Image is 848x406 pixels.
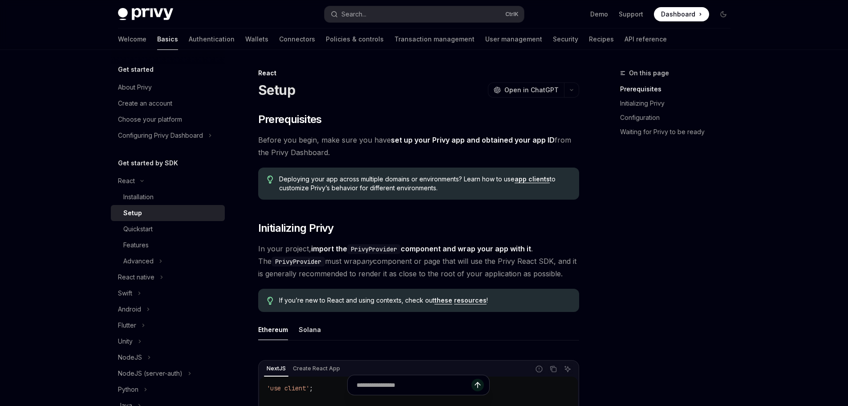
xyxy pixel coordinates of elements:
[553,29,578,50] a: Security
[290,363,343,374] div: Create React App
[111,317,225,333] button: Toggle Flutter section
[118,29,146,50] a: Welcome
[279,175,570,193] span: Deploying your app across multiple domains or environments? Learn how to use to customize Privy’s...
[454,296,487,304] a: resources
[111,173,225,189] button: Toggle React section
[434,296,452,304] a: these
[118,368,183,379] div: NodeJS (server-auth)
[111,301,225,317] button: Toggle Android section
[118,130,203,141] div: Configuring Privy Dashboard
[111,349,225,365] button: Toggle NodeJS section
[391,135,555,145] a: set up your Privy app and obtained your app ID
[325,6,524,22] button: Open search
[279,296,570,305] span: If you’re new to React and using contexts, check out !
[485,29,542,50] a: User management
[111,285,225,301] button: Toggle Swift section
[279,29,315,50] a: Connectors
[118,82,152,93] div: About Privy
[258,69,579,78] div: React
[118,336,133,347] div: Unity
[590,10,608,19] a: Demo
[111,269,225,285] button: Toggle React native section
[629,68,669,78] span: On this page
[625,29,667,50] a: API reference
[123,208,142,218] div: Setup
[123,256,154,267] div: Advanced
[716,7,730,21] button: Toggle dark mode
[123,192,154,202] div: Installation
[505,11,519,18] span: Ctrl K
[267,297,273,305] svg: Tip
[357,375,471,395] input: Ask a question...
[661,10,695,19] span: Dashboard
[118,64,154,75] h5: Get started
[118,8,173,21] img: dark logo
[619,10,643,19] a: Support
[111,111,225,127] a: Choose your platform
[258,134,579,159] span: Before you begin, make sure you have from the Privy Dashboard.
[299,319,321,340] div: Solana
[562,363,573,375] button: Ask AI
[264,363,288,374] div: NextJS
[123,240,149,250] div: Features
[620,82,738,96] a: Prerequisites
[111,189,225,205] a: Installation
[258,82,295,98] h1: Setup
[548,363,559,375] button: Copy the contents from the code block
[272,257,325,267] code: PrivyProvider
[157,29,178,50] a: Basics
[118,288,132,299] div: Swift
[620,111,738,125] a: Configuration
[111,237,225,253] a: Features
[111,333,225,349] button: Toggle Unity section
[118,352,142,363] div: NodeJS
[620,96,738,111] a: Initializing Privy
[118,384,138,395] div: Python
[311,244,531,253] strong: import the component and wrap your app with it
[111,365,225,381] button: Toggle NodeJS (server-auth) section
[118,114,182,125] div: Choose your platform
[258,112,322,127] span: Prerequisites
[394,29,475,50] a: Transaction management
[118,98,172,109] div: Create an account
[123,224,153,234] div: Quickstart
[326,29,384,50] a: Policies & controls
[118,272,154,283] div: React native
[258,221,334,235] span: Initializing Privy
[258,319,288,340] div: Ethereum
[515,175,550,183] a: app clients
[245,29,268,50] a: Wallets
[258,242,579,280] span: In your project, . The must wrap component or page that will use the Privy React SDK, and it is g...
[488,82,564,98] button: Open in ChatGPT
[111,221,225,237] a: Quickstart
[111,127,225,144] button: Toggle Configuring Privy Dashboard section
[111,253,225,269] button: Toggle Advanced section
[111,205,225,221] a: Setup
[533,363,545,375] button: Report incorrect code
[267,176,273,184] svg: Tip
[620,125,738,139] a: Waiting for Privy to be ready
[118,158,178,168] h5: Get started by SDK
[111,381,225,398] button: Toggle Python section
[589,29,614,50] a: Recipes
[654,7,709,21] a: Dashboard
[471,379,484,391] button: Send message
[341,9,366,20] div: Search...
[111,79,225,95] a: About Privy
[118,320,136,331] div: Flutter
[118,304,141,315] div: Android
[504,86,559,94] span: Open in ChatGPT
[111,95,225,111] a: Create an account
[189,29,235,50] a: Authentication
[347,244,401,254] code: PrivyProvider
[118,176,135,186] div: React
[361,257,373,266] em: any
